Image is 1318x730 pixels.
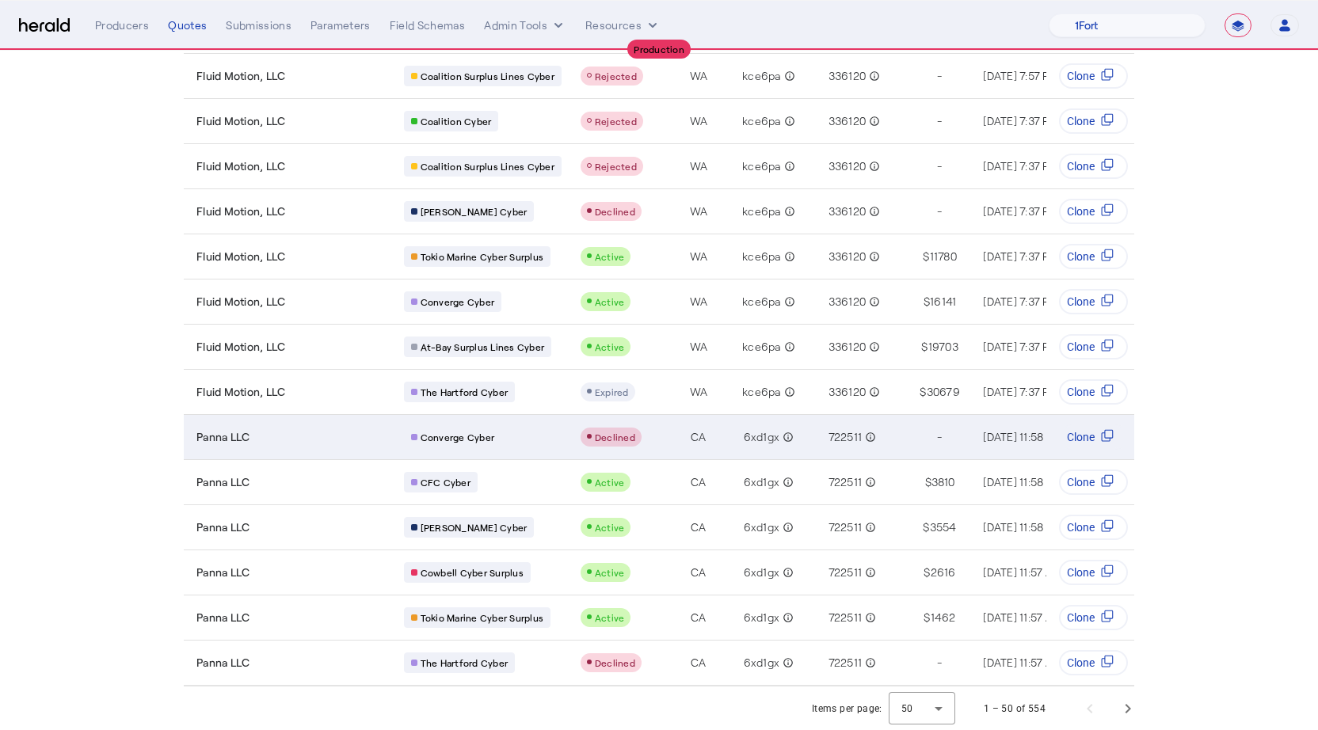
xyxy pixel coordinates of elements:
span: Clone [1067,158,1095,174]
span: [DATE] 7:57 PM [983,69,1058,82]
span: kce6pa [742,294,781,310]
span: 336120 [829,113,867,129]
span: [PERSON_NAME] Cyber [421,205,528,218]
span: Clone [1067,113,1095,129]
span: [DATE] 11:57 AM [983,565,1061,579]
span: $ [924,565,930,580]
span: 336120 [829,339,867,355]
span: $ [923,249,929,264]
mat-icon: info_outline [781,249,795,264]
span: Clone [1067,565,1095,580]
span: - [937,203,942,219]
span: 6xd1gx [744,655,780,671]
mat-icon: info_outline [862,565,876,580]
span: 6xd1gx [744,474,780,490]
mat-icon: info_outline [862,519,876,535]
button: Clone [1059,244,1128,269]
span: - [937,429,942,445]
span: Fluid Motion, LLC [196,203,285,219]
mat-icon: info_outline [779,429,794,445]
span: 3810 [931,474,954,490]
button: Clone [1059,379,1128,405]
span: WA [690,113,708,129]
span: - [937,113,942,129]
div: Parameters [310,17,371,33]
span: - [937,68,942,84]
span: Clone [1067,384,1095,400]
button: Clone [1059,560,1128,585]
span: 16141 [930,294,956,310]
span: 722511 [829,474,863,490]
span: Active [595,612,625,623]
mat-icon: info_outline [866,339,880,355]
span: 336120 [829,249,867,264]
span: kce6pa [742,68,781,84]
div: Production [627,40,691,59]
span: 30679 [927,384,960,400]
mat-icon: info_outline [866,113,880,129]
span: Rejected [595,116,637,127]
span: Panna LLC [196,610,250,625]
button: Clone [1059,424,1128,450]
span: [DATE] 7:37 PM [983,385,1058,398]
button: Clone [1059,470,1128,495]
span: Declined [595,657,635,668]
span: Clone [1067,519,1095,535]
span: WA [690,68,708,84]
span: 1462 [931,610,956,625]
span: Tokio Marine Cyber Surplus [421,611,544,624]
span: kce6pa [742,158,781,174]
span: [DATE] 7:37 PM [983,249,1058,263]
span: [DATE] 11:58 AM [983,430,1062,443]
button: Clone [1059,199,1128,224]
mat-icon: info_outline [781,203,795,219]
span: kce6pa [742,339,781,355]
span: $ [924,294,930,310]
mat-icon: info_outline [781,384,795,400]
mat-icon: info_outline [862,429,876,445]
span: Coalition Cyber [421,115,492,127]
span: Rejected [595,161,637,172]
span: Panna LLC [196,565,250,580]
div: Submissions [226,17,291,33]
span: Converge Cyber [421,431,495,443]
span: [PERSON_NAME] Cyber [421,521,528,534]
mat-icon: info_outline [781,113,795,129]
span: $ [923,519,929,535]
span: 336120 [829,384,867,400]
span: 6xd1gx [744,519,780,535]
span: WA [690,158,708,174]
div: 1 – 50 of 554 [984,701,1046,717]
mat-icon: info_outline [779,565,794,580]
span: Rejected [595,70,637,82]
span: $ [920,384,926,400]
span: Clone [1067,474,1095,490]
span: CA [691,655,707,671]
mat-icon: info_outline [781,339,795,355]
span: Active [595,341,625,352]
span: WA [690,339,708,355]
span: 336120 [829,294,867,310]
span: Clone [1067,203,1095,219]
span: Clone [1067,655,1095,671]
span: $ [921,339,928,355]
button: Clone [1059,515,1128,540]
span: WA [690,203,708,219]
span: Panna LLC [196,429,250,445]
span: Panna LLC [196,519,250,535]
span: Fluid Motion, LLC [196,249,285,264]
span: CA [691,519,707,535]
span: 722511 [829,429,863,445]
span: 336120 [829,68,867,84]
span: Fluid Motion, LLC [196,384,285,400]
span: Fluid Motion, LLC [196,68,285,84]
span: CA [691,610,707,625]
mat-icon: info_outline [779,655,794,671]
mat-icon: info_outline [781,68,795,84]
span: Coalition Surplus Lines Cyber [421,70,554,82]
div: Producers [95,17,149,33]
span: The Hartford Cyber [421,656,509,669]
span: Fluid Motion, LLC [196,294,285,310]
span: kce6pa [742,113,781,129]
div: Field Schemas [390,17,466,33]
